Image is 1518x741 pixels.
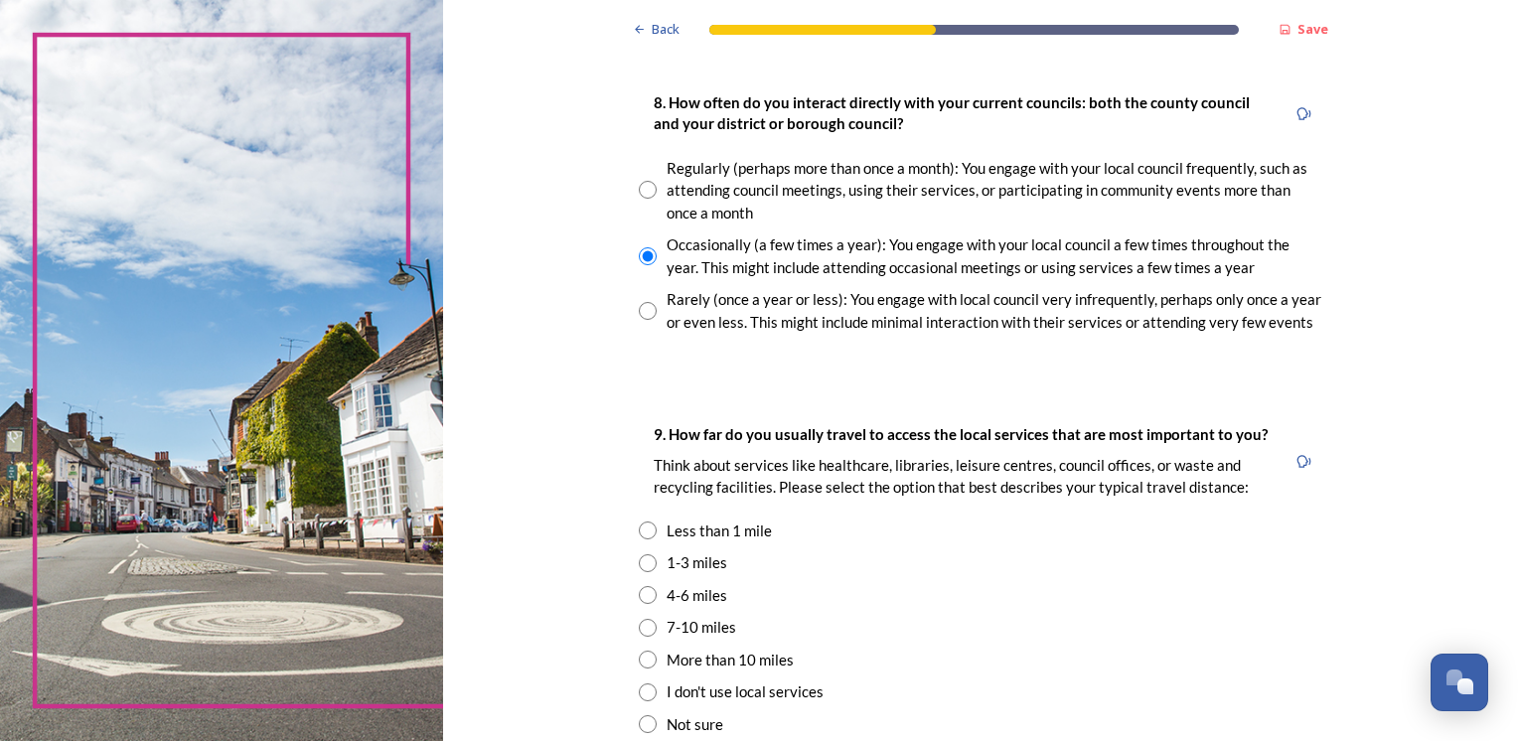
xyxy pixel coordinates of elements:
[1431,654,1488,711] button: Open Chat
[667,649,794,671] div: More than 10 miles
[667,519,772,542] div: Less than 1 mile
[654,455,1272,498] p: Think about services like healthcare, libraries, leisure centres, council offices, or waste and r...
[667,288,1322,333] div: Rarely (once a year or less): You engage with local council very infrequently, perhaps only once ...
[652,20,680,39] span: Back
[1297,20,1328,38] strong: Save
[667,157,1322,224] div: Regularly (perhaps more than once a month): You engage with your local council frequently, such a...
[667,713,723,736] div: Not sure
[667,680,824,703] div: I don't use local services
[667,233,1322,278] div: Occasionally (a few times a year): You engage with your local council a few times throughout the ...
[654,93,1253,132] strong: 8. How often do you interact directly with your current councils: both the county council and you...
[667,616,736,639] div: 7-10 miles
[654,425,1268,443] strong: 9. How far do you usually travel to access the local services that are most important to you?
[667,551,727,574] div: 1-3 miles
[667,584,727,607] div: 4-6 miles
